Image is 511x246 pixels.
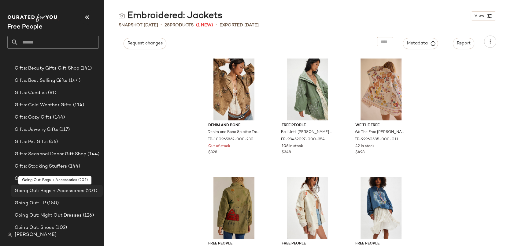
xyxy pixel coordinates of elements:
[78,175,90,182] span: (125)
[124,38,166,49] button: Request changes
[208,130,259,135] span: Denim and Bone Splatter Trench Jacket at Free People in Green, Size: XL
[208,123,260,128] span: Denim and Bone
[119,13,125,19] img: svg%3e
[165,22,194,28] div: Products
[196,22,213,28] span: (1 New)
[15,231,57,239] span: [PERSON_NAME]
[350,59,412,120] img: 99960585_011_0
[58,126,70,133] span: (117)
[281,130,333,135] span: Bali Until [PERSON_NAME] Jacket by Free People, Size: L
[165,23,170,28] span: 28
[474,13,484,18] span: View
[15,187,84,195] span: Going Out: Bags + Accessories
[203,177,265,239] img: 93434058_038_b
[208,150,217,155] span: $328
[15,138,48,146] span: Gifts: Pet Gifts
[86,151,99,158] span: (144)
[15,212,82,219] span: Going Out: Night Out Dresses
[277,177,338,239] img: 93434058_016_c
[208,144,230,149] span: Out of stock
[82,212,94,219] span: (126)
[282,150,291,155] span: $348
[220,22,259,28] p: Exported [DATE]
[7,14,59,22] img: cfy_white_logo.C9jOOHJF.svg
[15,89,47,97] span: Gifts: Candles
[72,102,84,109] span: (114)
[453,38,474,49] button: Report
[15,151,86,158] span: Gifts: Seasonal Decor Gift Shop
[127,41,163,46] span: Request changes
[403,38,438,49] button: Metadata
[216,21,217,29] span: •
[407,41,435,46] span: Metadata
[79,65,92,72] span: (141)
[47,89,57,97] span: (81)
[15,224,54,231] span: Going Out: Shoes
[52,114,65,121] span: (144)
[471,11,496,21] button: View
[457,41,471,46] span: Report
[54,224,67,231] span: (102)
[15,102,72,109] span: Gifts: Cold Weather Gifts
[15,77,68,84] span: Gifts: Best Selling Gifts
[350,177,412,239] img: 95744629_040_a
[355,137,398,142] span: FP-99960585-000-011
[46,200,59,207] span: (150)
[15,175,78,182] span: Gifts: Under $100 Gift Shop
[68,77,81,84] span: (144)
[277,59,338,120] img: 98452097_354_a
[67,163,80,170] span: (144)
[15,114,52,121] span: Gifts: Cozy Gifts
[355,150,365,155] span: $498
[355,123,407,128] span: We The Free
[15,65,79,72] span: Gifts: Beauty Gifts Gift Shop
[355,144,375,149] span: 42 in stock
[15,163,67,170] span: Gifts: Stocking Stuffers
[84,187,97,195] span: (201)
[208,137,254,142] span: FP-100965862-000-230
[48,138,58,146] span: (46)
[7,233,12,237] img: svg%3e
[355,130,406,135] span: We The Free [PERSON_NAME] Embellished Jacket at Free People in White, Size: S
[7,24,43,30] span: Current Company Name
[15,200,46,207] span: Going Out: LP
[281,137,325,142] span: FP-98452097-000-354
[203,59,265,120] img: 100965862_230_a
[119,10,223,22] div: Embroidered: Jackets
[161,21,162,29] span: •
[119,22,158,28] span: Snapshot [DATE]
[282,123,333,128] span: Free People
[282,144,303,149] span: 106 in stock
[15,126,58,133] span: Gifts: Jewelry Gifts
